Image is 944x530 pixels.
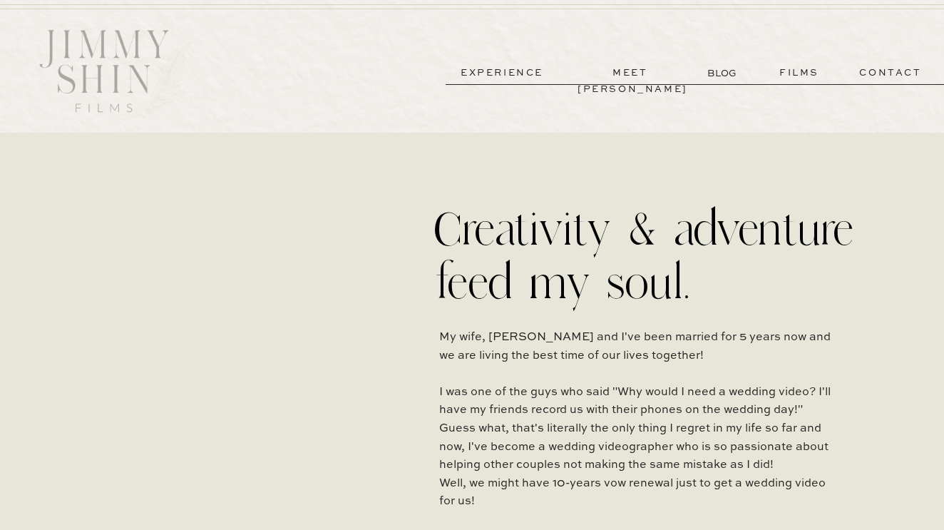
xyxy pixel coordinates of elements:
[839,65,942,81] a: contact
[578,65,683,81] a: meet [PERSON_NAME]
[449,65,555,81] a: experience
[434,203,866,305] h2: Creativity & adventure feed my soul.
[764,65,834,81] a: films
[707,66,739,81] a: BLOG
